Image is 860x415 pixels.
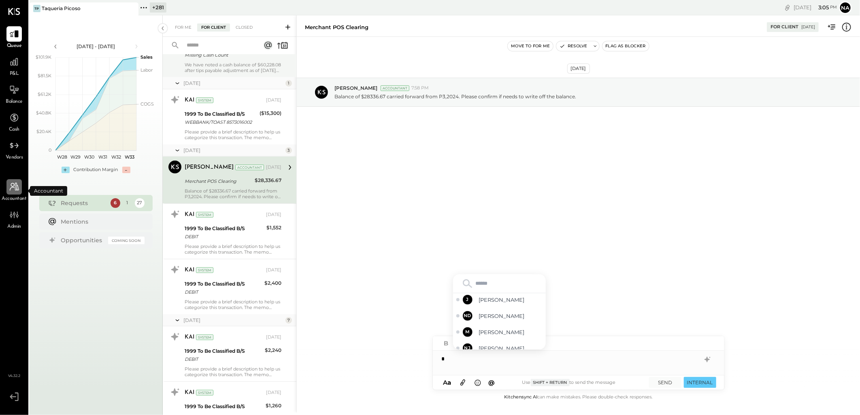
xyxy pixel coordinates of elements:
div: Mentions [61,218,140,226]
div: KAI [185,96,194,104]
div: Accountant [30,186,67,196]
div: KAI [185,266,194,274]
div: [DATE] [266,267,281,273]
div: System [196,97,213,103]
div: 1 [285,80,292,87]
div: Select Navin Jain - Offline [453,340,546,356]
div: [DATE] - [DATE] [62,43,130,50]
text: COGS [140,101,154,107]
text: Sales [140,54,153,60]
div: $28,336.67 [255,176,281,184]
div: 1999 To Be Classified B/S [185,402,263,411]
div: Use to send the message [497,379,641,386]
span: a [447,379,451,386]
div: [DATE] [801,24,815,30]
text: $20.4K [36,129,51,134]
div: + 281 [150,2,166,13]
button: Na [839,1,852,14]
div: [DATE] [183,147,283,154]
button: @ [486,378,497,387]
div: Please provide a brief description to help us categorize this transaction. The memo might be help... [185,299,281,310]
div: Select Jorge - Offline [453,292,546,308]
div: 1999 To Be Classified B/S [185,110,257,118]
span: 7:58 PM [411,85,429,91]
div: [DATE] [266,212,281,218]
div: Missing Cash Count [185,51,279,59]
div: For Client [197,23,230,32]
div: DEBIT [185,233,264,241]
a: Vendors [0,138,28,161]
div: $1,260 [266,402,281,410]
div: $1,552 [266,224,281,232]
button: Bold [441,338,451,349]
div: 1 [123,198,132,208]
div: KAI [185,211,194,219]
div: Please provide a brief description to help us categorize this transaction. The memo might be help... [185,129,281,140]
div: copy link [783,3,792,12]
button: Aa [441,378,454,387]
div: $2,400 [264,279,281,287]
div: 1999 To Be Classified B/S [185,280,262,288]
a: Admin [0,207,28,231]
div: Please provide a brief description to help us categorize this transaction. The memo might be help... [185,366,281,377]
span: Shift + Return [531,379,570,386]
a: Queue [0,26,28,50]
span: [PERSON_NAME] [479,328,543,336]
div: System [196,335,213,340]
div: Requests [61,199,106,207]
span: Balance [6,98,23,106]
div: KAI [185,389,194,397]
div: KAI [185,333,194,341]
div: [DATE] [266,390,281,396]
div: [DATE] [567,64,590,74]
a: Accountant [0,179,28,203]
div: 1999 To Be Classified B/S [185,347,262,355]
text: W32 [111,154,121,160]
span: [PERSON_NAME] [334,85,377,91]
div: 1999 To Be Classified B/S [185,224,264,233]
text: W30 [84,154,94,160]
div: Opportunities [61,236,104,244]
div: 27 [135,198,145,208]
span: J [466,296,469,303]
div: [DATE] [794,4,837,11]
a: P&L [0,54,28,78]
span: NJ [464,345,471,351]
span: Queue [7,42,22,50]
span: P&L [10,70,19,78]
div: Select margot - Offline [453,324,546,340]
button: SEND [649,377,681,388]
span: M [465,329,470,335]
div: DEBIT [185,355,262,363]
div: 6 [111,198,120,208]
div: [DATE] [183,80,283,87]
a: Cash [0,110,28,133]
div: [DATE] [183,317,283,324]
p: Balance of $28336.67 carried forward from P3,2024. Please confirm if needs to write off the balance. [334,93,576,100]
text: Labor [140,67,153,73]
div: WEBBANK/TOAST 8573016002 [185,118,257,126]
div: Coming Soon [108,237,145,244]
div: For Client [771,24,798,30]
button: INTERNAL [684,377,716,388]
div: [DATE] [266,164,281,171]
div: Closed [232,23,257,32]
text: $40.8K [36,110,51,116]
div: Accountant [235,165,264,170]
span: Cash [9,126,19,133]
text: W28 [57,154,67,160]
div: + [62,167,70,173]
button: Resolve [556,41,590,51]
text: W33 [125,154,134,160]
text: 0 [49,147,51,153]
button: Flag as Blocker [602,41,649,51]
div: Accountant [381,85,409,91]
div: Taqueria Picoso [42,5,81,12]
div: Balance of $28336.67 carried forward from P3,2024. Please confirm if needs to write off the balance. [185,188,281,199]
text: $101.9K [36,54,51,60]
span: Admin [7,223,21,231]
div: - [122,167,130,173]
div: Merchant POS Clearing [185,177,252,185]
div: [PERSON_NAME] [185,163,234,172]
div: Merchant POS Clearing [305,23,368,31]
